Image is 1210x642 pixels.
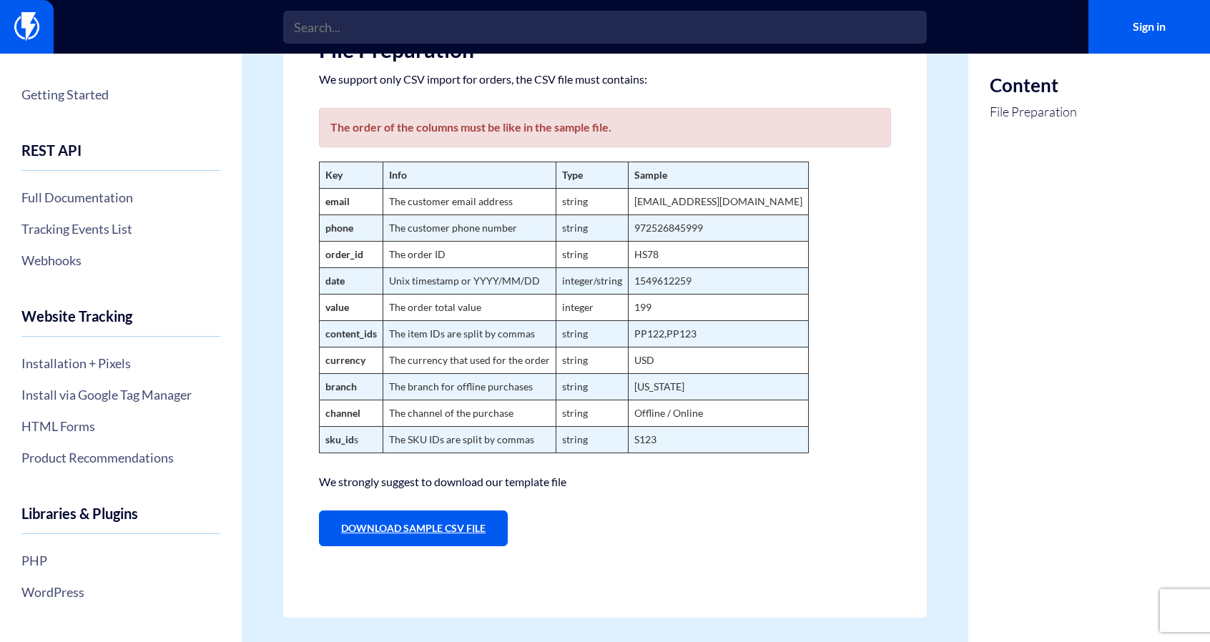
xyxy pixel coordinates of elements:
[325,354,365,366] strong: currency
[21,351,220,375] a: Installation + Pixels
[21,548,220,573] a: PHP
[556,189,629,215] td: string
[320,427,383,453] td: s
[629,189,809,215] td: [EMAIL_ADDRESS][DOMAIN_NAME]
[556,374,629,400] td: string
[629,347,809,374] td: USD
[21,505,220,534] h4: Libraries & Plugins
[389,169,407,181] strong: Info
[990,75,1077,96] h3: Content
[634,169,667,181] strong: Sample
[629,215,809,242] td: 972526845999
[556,215,629,242] td: string
[383,215,556,242] td: The customer phone number
[325,275,345,287] strong: date
[21,82,220,107] a: Getting Started
[556,321,629,347] td: string
[629,295,809,321] td: 199
[556,347,629,374] td: string
[562,169,583,181] strong: Type
[383,242,556,268] td: The order ID
[629,374,809,400] td: [US_STATE]
[556,295,629,321] td: integer
[990,103,1077,122] a: File Preparation
[325,433,354,445] strong: sku_id
[325,169,343,181] strong: Key
[325,380,357,392] strong: branch
[556,268,629,295] td: integer/string
[319,38,891,61] h2: File Preparation
[325,195,350,207] strong: email
[21,414,220,438] a: HTML Forms
[629,427,809,453] td: S123
[556,400,629,427] td: string
[383,189,556,215] td: The customer email address
[21,185,220,209] a: Full Documentation
[383,347,556,374] td: The currency that used for the order
[629,268,809,295] td: 1549612259
[629,400,809,427] td: Offline / Online
[383,427,556,453] td: The SKU IDs are split by commas
[325,327,377,340] strong: content_ids
[383,295,556,321] td: The order total value
[383,400,556,427] td: The channel of the purchase
[330,120,611,134] b: The order of the columns must be like in the sample file.
[325,248,363,260] strong: order_id
[325,407,360,419] strong: channel
[21,142,220,171] h4: REST API
[21,445,220,470] a: Product Recommendations
[21,248,220,272] a: Webhooks
[21,382,220,407] a: Install via Google Tag Manager
[21,217,220,241] a: Tracking Events List
[319,475,891,489] p: We strongly suggest to download our template file
[319,72,891,87] p: We support only CSV import for orders, the CSV file must contains:
[325,301,349,313] strong: value
[21,580,220,604] a: WordPress
[383,268,556,295] td: Unix timestamp or YYYY/MM/DD
[556,242,629,268] td: string
[21,308,220,337] h4: Website Tracking
[319,510,508,546] a: Download Sample CSV File
[383,374,556,400] td: The branch for offline purchases
[325,222,353,234] strong: phone
[629,242,809,268] td: HS78
[283,11,927,44] input: Search...
[629,321,809,347] td: PP122,PP123
[383,321,556,347] td: The item IDs are split by commas
[556,427,629,453] td: string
